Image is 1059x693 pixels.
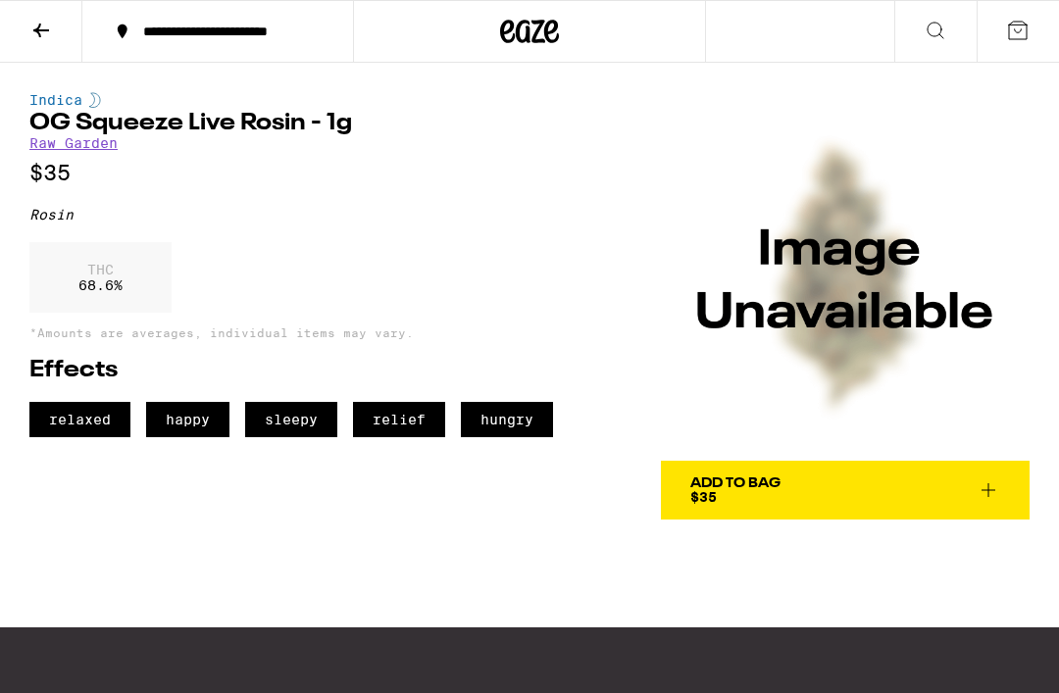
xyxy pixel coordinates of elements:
h1: OG Squeeze Live Rosin - 1g [29,112,594,135]
h2: Effects [29,359,594,382]
div: Indica [29,92,594,108]
div: 68.6 % [29,242,172,313]
p: $35 [29,161,594,185]
span: relief [353,402,445,437]
span: relaxed [29,402,130,437]
a: Raw Garden [29,135,118,151]
p: THC [78,262,123,277]
img: Raw Garden - OG Squeeze Live Rosin - 1g [661,92,1030,461]
span: $35 [690,489,717,505]
div: Add To Bag [690,476,781,490]
span: sleepy [245,402,337,437]
img: indicaColor.svg [89,92,101,108]
span: hungry [461,402,553,437]
button: Add To Bag$35 [661,461,1030,520]
span: happy [146,402,229,437]
div: Rosin [29,207,594,223]
p: *Amounts are averages, individual items may vary. [29,326,594,339]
